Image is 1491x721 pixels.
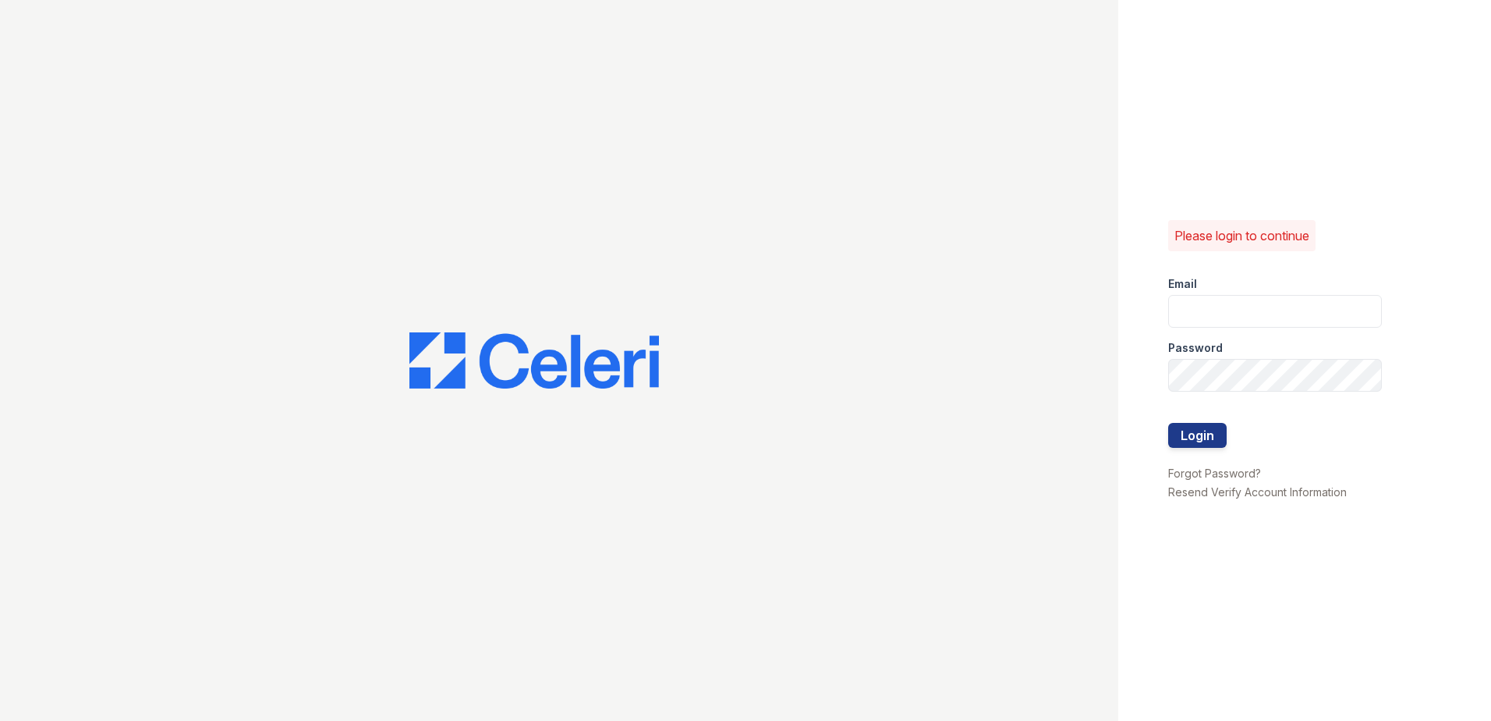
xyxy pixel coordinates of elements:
a: Resend Verify Account Information [1168,485,1347,499]
button: Login [1168,423,1227,448]
label: Password [1168,340,1223,356]
a: Forgot Password? [1168,467,1261,480]
label: Email [1168,276,1197,292]
img: CE_Logo_Blue-a8612792a0a2168367f1c8372b55b34899dd931a85d93a1a3d3e32e68fde9ad4.png [409,332,659,389]
p: Please login to continue [1174,226,1309,245]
